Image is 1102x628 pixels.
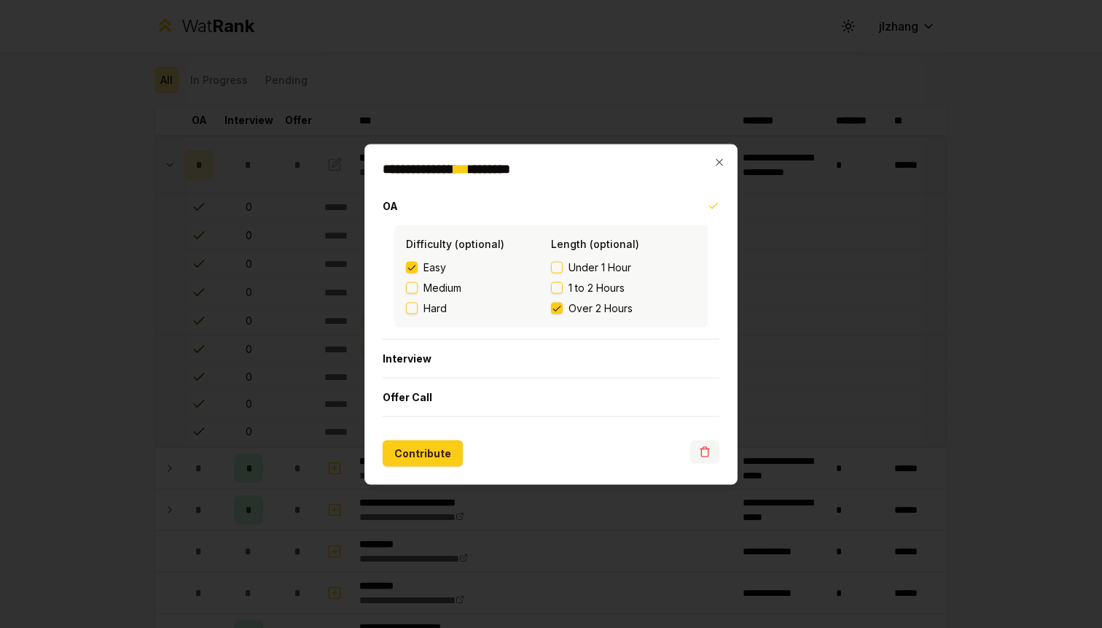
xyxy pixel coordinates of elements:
[551,302,563,314] button: Over 2 Hours
[406,302,418,314] button: Hard
[383,440,463,466] button: Contribute
[551,282,563,293] button: 1 to 2 Hours
[383,225,719,338] div: OA
[406,261,418,273] button: Easy
[568,280,625,295] span: 1 to 2 Hours
[383,339,719,377] button: Interview
[423,260,446,274] span: Easy
[423,301,447,315] span: Hard
[568,301,633,315] span: Over 2 Hours
[568,260,631,274] span: Under 1 Hour
[406,282,418,293] button: Medium
[406,237,504,249] label: Difficulty (optional)
[383,378,719,416] button: Offer Call
[551,237,639,249] label: Length (optional)
[551,261,563,273] button: Under 1 Hour
[383,187,719,225] button: OA
[423,280,461,295] span: Medium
